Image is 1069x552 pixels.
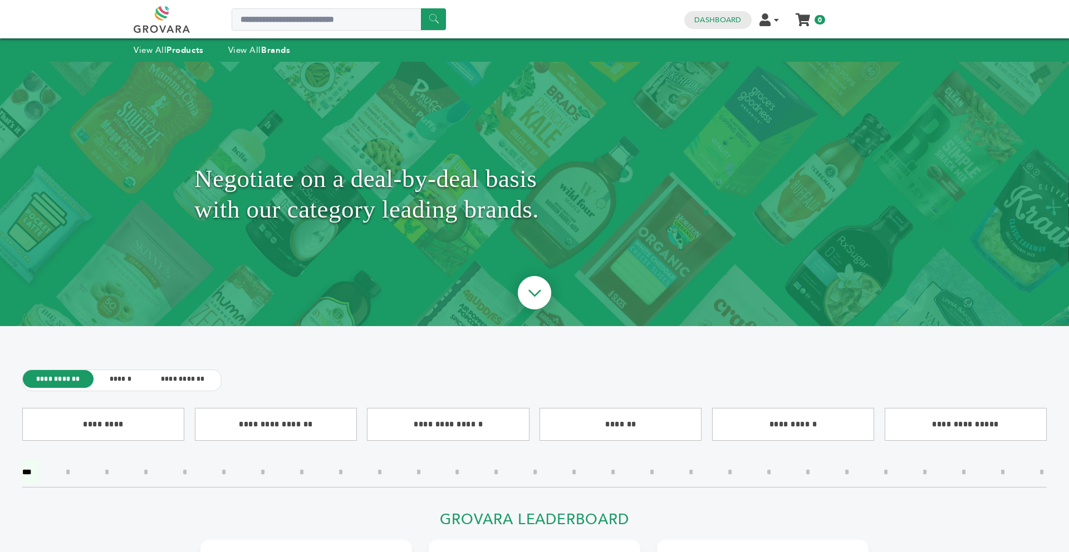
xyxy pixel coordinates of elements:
[232,8,446,31] input: Search a product or brand...
[815,15,825,24] span: 0
[505,265,564,324] img: ourBrandsHeroArrow.png
[694,15,741,25] a: Dashboard
[261,45,290,56] strong: Brands
[228,45,291,56] a: View AllBrands
[166,45,203,56] strong: Products
[134,45,204,56] a: View AllProducts
[797,10,810,22] a: My Cart
[200,511,869,535] h2: Grovara Leaderboard
[194,90,875,298] h1: Negotiate on a deal-by-deal basis with our category leading brands.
